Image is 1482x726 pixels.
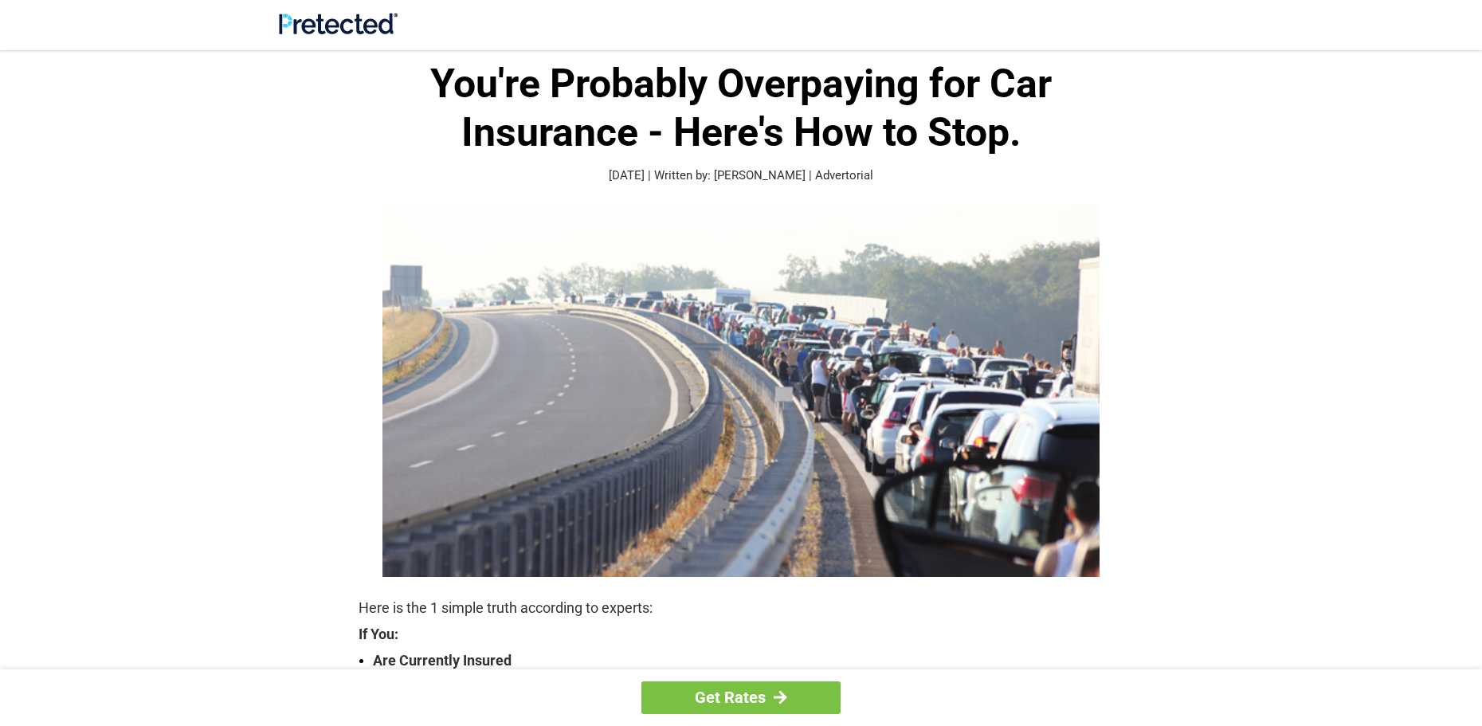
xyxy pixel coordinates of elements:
strong: If You: [359,627,1123,642]
p: [DATE] | Written by: [PERSON_NAME] | Advertorial [359,167,1123,185]
img: Site Logo [279,13,398,34]
p: Here is the 1 simple truth according to experts: [359,597,1123,619]
a: Site Logo [279,22,398,37]
strong: Are Currently Insured [373,649,1123,672]
h1: You're Probably Overpaying for Car Insurance - Here's How to Stop. [359,60,1123,157]
a: Get Rates [641,681,841,714]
